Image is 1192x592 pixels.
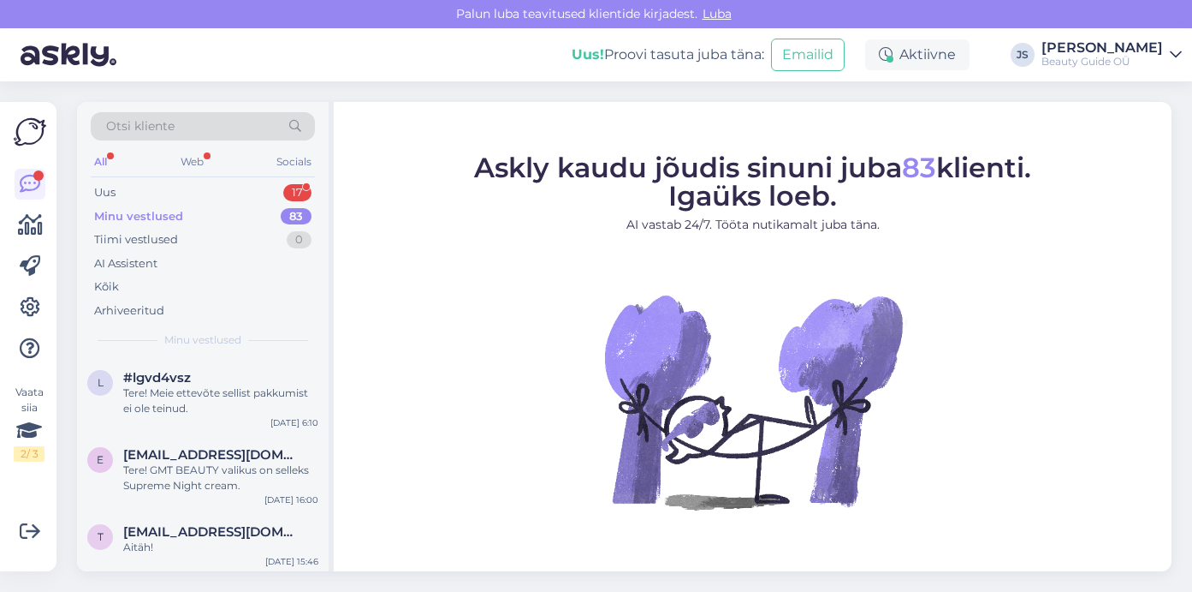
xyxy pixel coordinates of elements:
div: Arhiveeritud [94,302,164,320]
div: Keywords by Traffic [189,101,288,112]
a: [PERSON_NAME]Beauty Guide OÜ [1041,41,1182,69]
div: Socials [273,151,315,173]
div: [PERSON_NAME] [1041,41,1163,55]
div: JS [1011,43,1035,67]
span: Minu vestlused [164,332,241,348]
div: [DATE] 15:46 [265,555,318,568]
img: No Chat active [599,247,907,555]
img: tab_domain_overview_orange.svg [46,99,60,113]
div: Uus [94,184,116,201]
div: Tere! GMT BEAUTY valikus on selleks Supreme Night cream. [123,463,318,493]
div: 17 [283,184,311,201]
div: 0 [287,231,311,248]
div: Domain: [DOMAIN_NAME] [44,45,188,58]
div: [DATE] 6:10 [270,416,318,429]
span: Askly kaudu jõudis sinuni juba klienti. Igaüks loeb. [474,150,1031,212]
span: 83 [902,150,936,183]
span: #lgvd4vsz [123,370,191,386]
div: Beauty Guide OÜ [1041,55,1163,69]
div: Vaata siia [14,385,44,462]
div: 83 [281,208,311,225]
span: e [97,453,104,466]
div: Web [177,151,207,173]
div: Minu vestlused [94,208,183,225]
b: Uus! [572,46,604,63]
p: AI vastab 24/7. Tööta nutikamalt juba täna. [474,215,1031,233]
div: AI Assistent [94,255,157,272]
div: Kõik [94,278,119,296]
div: All [91,151,110,173]
span: Otsi kliente [106,117,175,135]
div: v 4.0.25 [48,27,84,41]
img: Askly Logo [14,116,46,148]
div: Tiimi vestlused [94,231,178,248]
span: l [98,376,104,389]
span: t [98,530,104,543]
button: Emailid [771,39,845,71]
div: Aitäh! [123,540,318,555]
span: ere.palmets77@gmail.com [123,447,301,463]
img: tab_keywords_by_traffic_grey.svg [170,99,184,113]
div: Domain Overview [65,101,153,112]
img: website_grey.svg [27,45,41,58]
span: tomsonruth@gmail.com [123,524,301,540]
div: Aktiivne [865,39,970,70]
div: Tere! Meie ettevõte sellist pakkumist ei ole teinud. [123,386,318,416]
div: Proovi tasuta juba täna: [572,45,764,65]
div: [DATE] 16:00 [264,493,318,506]
img: logo_orange.svg [27,27,41,41]
div: 2 / 3 [14,446,44,462]
span: Luba [697,6,737,21]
